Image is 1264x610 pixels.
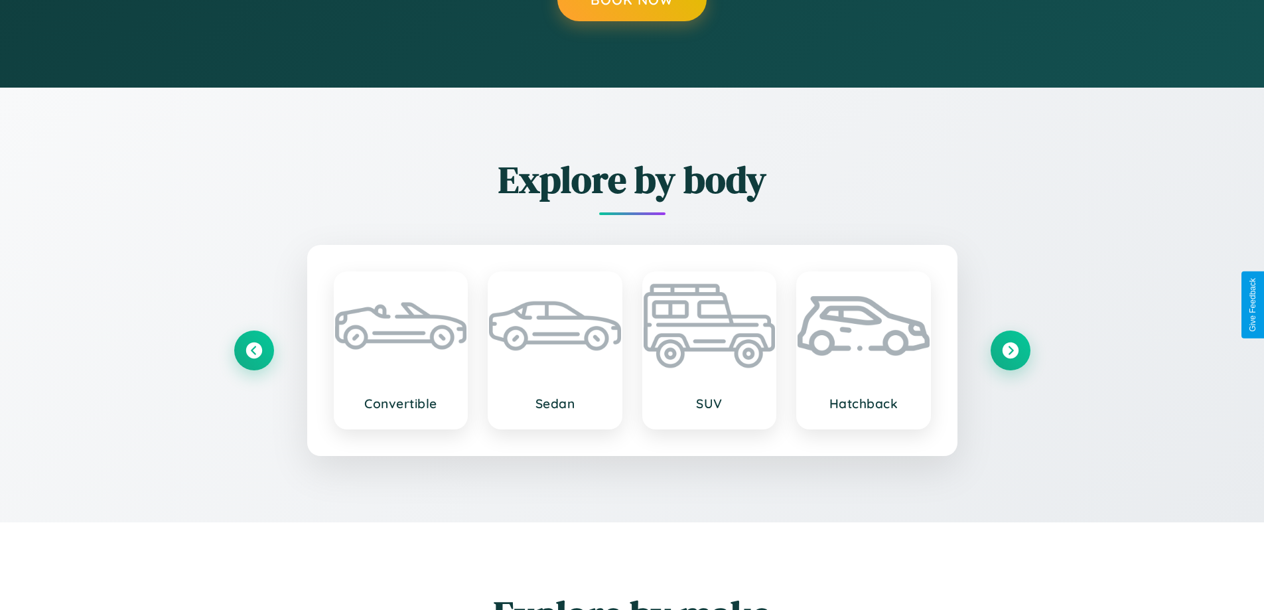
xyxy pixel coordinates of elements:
[502,396,608,412] h3: Sedan
[1248,278,1257,332] div: Give Feedback
[234,154,1030,205] h2: Explore by body
[348,396,454,412] h3: Convertible
[657,396,762,412] h3: SUV
[811,396,916,412] h3: Hatchback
